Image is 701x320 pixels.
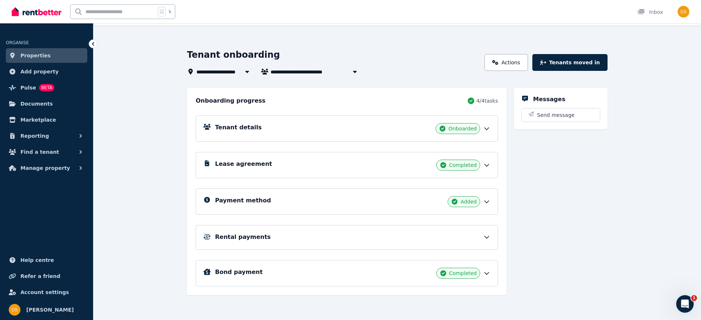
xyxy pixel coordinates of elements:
span: Find a tenant [20,148,59,156]
h5: Lease agreement [215,160,272,168]
a: Account settings [6,285,87,300]
a: Add property [6,64,87,79]
span: Refer a friend [20,272,60,281]
span: Send message [537,111,575,119]
span: Properties [20,51,51,60]
img: RentBetter [12,6,61,17]
span: ORGANISE [6,40,29,45]
button: Manage property [6,161,87,175]
span: [PERSON_NAME] [26,305,74,314]
span: Help centre [20,256,54,264]
span: k [169,9,171,15]
h1: Tenant onboarding [187,49,280,61]
span: Added [460,198,477,205]
img: Rental Payments [203,234,211,240]
a: Refer a friend [6,269,87,283]
h5: Rental payments [215,233,271,241]
span: Reporting [20,132,49,140]
span: Documents [20,99,53,108]
span: Completed [449,161,477,169]
button: Reporting [6,129,87,143]
img: Dan Spasojevic [9,304,20,316]
a: Help centre [6,253,87,267]
button: Send message [522,108,600,122]
iframe: Intercom live chat [676,295,694,313]
a: Properties [6,48,87,63]
a: Marketplace [6,113,87,127]
span: Manage property [20,164,70,172]
span: Completed [449,270,477,277]
a: PulseBETA [6,80,87,95]
span: BETA [39,84,54,91]
a: Actions [484,54,528,71]
h5: Payment method [215,196,271,205]
span: Marketplace [20,115,56,124]
span: Account settings [20,288,69,297]
span: Pulse [20,83,36,92]
span: Onboarded [448,125,477,132]
span: Add property [20,67,59,76]
h5: Bond payment [215,268,263,277]
div: Inbox [637,8,663,16]
button: Find a tenant [6,145,87,159]
span: 1 [691,295,697,301]
img: Dan Spasojevic [678,6,689,18]
span: 4 / 4 tasks [476,97,498,104]
button: Tenants moved in [532,54,608,71]
img: Bond Details [203,268,211,275]
h5: Tenant details [215,123,262,132]
a: Documents [6,96,87,111]
h5: Messages [533,95,565,104]
h2: Onboarding progress [196,96,265,105]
